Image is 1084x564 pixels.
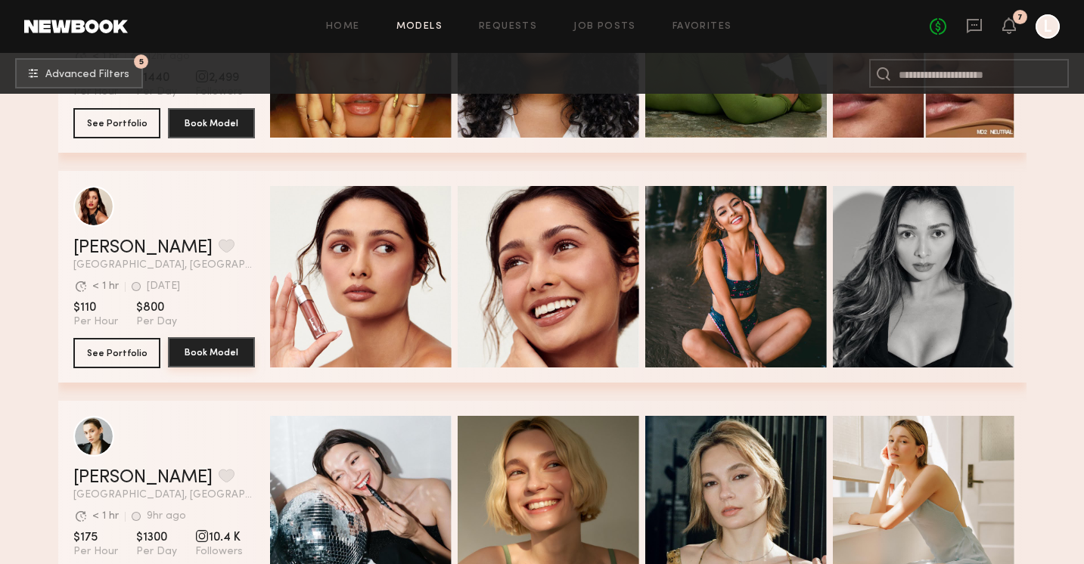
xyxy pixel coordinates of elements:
a: Book Model [168,338,255,368]
a: Job Posts [573,22,636,32]
div: 9hr ago [147,511,186,522]
span: $800 [136,300,177,315]
button: Book Model [168,108,255,138]
a: L [1036,14,1060,39]
span: Per Day [136,315,177,329]
span: 5 [139,58,144,65]
a: [PERSON_NAME] [73,469,213,487]
a: Models [396,22,443,32]
span: Per Hour [73,315,118,329]
span: $1300 [136,530,177,545]
div: < 1 hr [92,281,119,292]
button: See Portfolio [73,108,160,138]
a: Home [326,22,360,32]
button: 5Advanced Filters [15,58,143,88]
span: 10.4 K [195,530,243,545]
div: [DATE] [147,281,180,292]
button: See Portfolio [73,338,160,368]
span: $175 [73,530,118,545]
span: Per Day [136,545,177,559]
span: $110 [73,300,118,315]
span: Advanced Filters [45,70,129,80]
div: 7 [1017,14,1023,22]
button: Book Model [168,337,255,367]
div: < 1 hr [92,511,119,522]
a: Requests [479,22,537,32]
span: [GEOGRAPHIC_DATA], [GEOGRAPHIC_DATA] [73,260,255,271]
a: [PERSON_NAME] [73,239,213,257]
span: Per Hour [73,545,118,559]
span: Followers [195,545,243,559]
span: [GEOGRAPHIC_DATA], [GEOGRAPHIC_DATA] [73,490,255,500]
a: Favorites [672,22,732,32]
